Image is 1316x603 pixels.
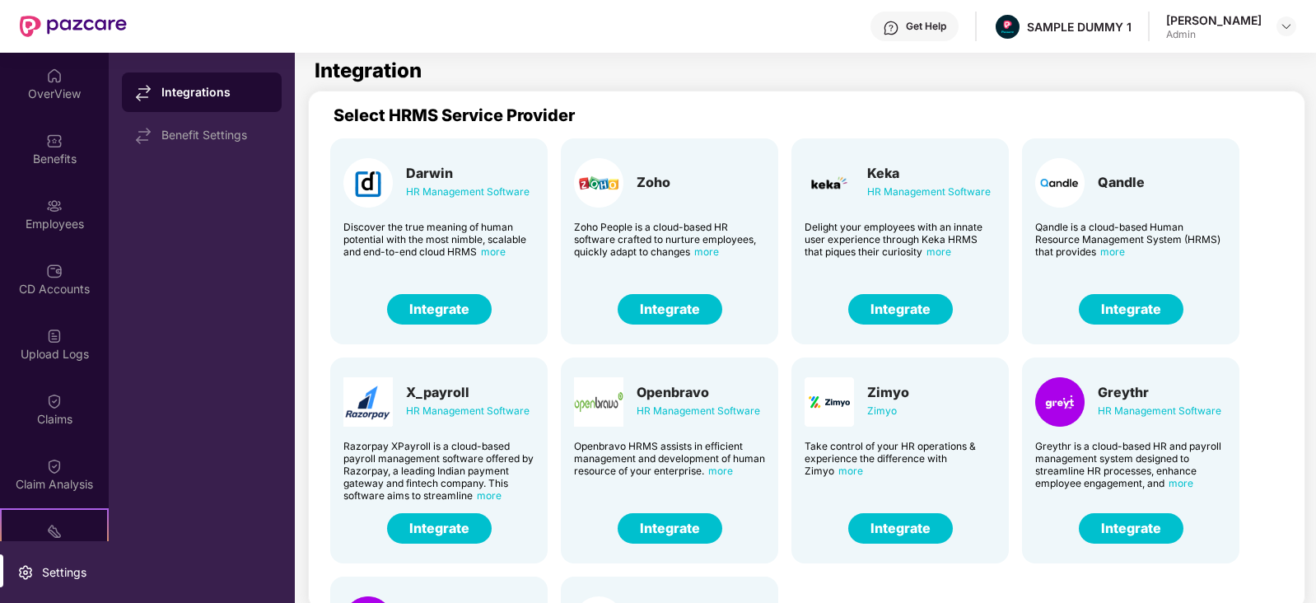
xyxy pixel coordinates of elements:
[1079,294,1183,325] button: Integrate
[637,174,670,190] div: Zoho
[37,564,91,581] div: Settings
[135,85,152,101] img: svg+xml;base64,PHN2ZyB4bWxucz0iaHR0cDovL3d3dy53My5vcmcvMjAwMC9zdmciIHdpZHRoPSIxNy44MzIiIGhlaWdodD...
[574,221,765,258] div: Zoho People is a cloud-based HR software crafted to nurture employees, quickly adapt to changes
[46,523,63,540] img: svg+xml;base64,PHN2ZyB4bWxucz0iaHR0cDovL3d3dy53My5vcmcvMjAwMC9zdmciIHdpZHRoPSIyMSIgaGVpZ2h0PSIyMC...
[1035,221,1226,258] div: Qandle is a cloud-based Human Resource Management System (HRMS) that provides
[805,377,854,427] img: Card Logo
[406,183,530,201] div: HR Management Software
[387,513,492,544] button: Integrate
[481,245,506,258] span: more
[708,465,733,477] span: more
[406,402,530,420] div: HR Management Software
[46,263,63,279] img: svg+xml;base64,PHN2ZyBpZD0iQ0RfQWNjb3VudHMiIGRhdGEtbmFtZT0iQ0QgQWNjb3VudHMiIHhtbG5zPSJodHRwOi8vd3...
[618,513,722,544] button: Integrate
[1098,384,1221,400] div: Greythr
[805,221,996,258] div: Delight your employees with an innate user experience through Keka HRMS that piques their curiosity
[1027,19,1132,35] div: SAMPLE DUMMY 1
[1098,174,1145,190] div: Qandle
[46,393,63,409] img: svg+xml;base64,PHN2ZyBpZD0iQ2xhaW0iIHhtbG5zPSJodHRwOi8vd3d3LnczLm9yZy8yMDAwL3N2ZyIgd2lkdGg9IjIwIi...
[343,158,393,208] img: Card Logo
[135,128,152,144] img: svg+xml;base64,PHN2ZyB4bWxucz0iaHR0cDovL3d3dy53My5vcmcvMjAwMC9zdmciIHdpZHRoPSIxNy44MzIiIGhlaWdodD...
[387,294,492,325] button: Integrate
[867,384,909,400] div: Zimyo
[867,402,909,420] div: Zimyo
[1098,402,1221,420] div: HR Management Software
[805,158,854,208] img: Card Logo
[161,129,268,142] div: Benefit Settings
[805,440,996,477] div: Take control of your HR operations & experience the difference with Zimyo
[477,489,502,502] span: more
[46,133,63,149] img: svg+xml;base64,PHN2ZyBpZD0iQmVuZWZpdHMiIHhtbG5zPSJodHRwOi8vd3d3LnczLm9yZy8yMDAwL3N2ZyIgd2lkdGg9Ij...
[406,384,530,400] div: X_payroll
[906,20,946,33] div: Get Help
[1166,12,1262,28] div: [PERSON_NAME]
[46,458,63,474] img: svg+xml;base64,PHN2ZyBpZD0iQ2xhaW0iIHhtbG5zPSJodHRwOi8vd3d3LnczLm9yZy8yMDAwL3N2ZyIgd2lkdGg9IjIwIi...
[46,328,63,344] img: svg+xml;base64,PHN2ZyBpZD0iVXBsb2FkX0xvZ3MiIGRhdGEtbmFtZT0iVXBsb2FkIExvZ3MiIHhtbG5zPSJodHRwOi8vd3...
[46,68,63,84] img: svg+xml;base64,PHN2ZyBpZD0iSG9tZSIgeG1sbnM9Imh0dHA6Ly93d3cudzMub3JnLzIwMDAvc3ZnIiB3aWR0aD0iMjAiIG...
[867,165,991,181] div: Keka
[1079,513,1183,544] button: Integrate
[574,377,623,427] img: Card Logo
[637,402,760,420] div: HR Management Software
[848,294,953,325] button: Integrate
[574,440,765,477] div: Openbravo HRMS assists in efficient management and development of human resource of your enterprise.
[1169,477,1193,489] span: more
[883,20,899,36] img: svg+xml;base64,PHN2ZyBpZD0iSGVscC0zMngzMiIgeG1sbnM9Imh0dHA6Ly93d3cudzMub3JnLzIwMDAvc3ZnIiB3aWR0aD...
[343,221,534,258] div: Discover the true meaning of human potential with the most nimble, scalable and end-to-end cloud ...
[838,465,863,477] span: more
[867,183,991,201] div: HR Management Software
[694,245,719,258] span: more
[574,158,623,208] img: Card Logo
[996,15,1020,39] img: Pazcare_Alternative_logo-01-01.png
[17,564,34,581] img: svg+xml;base64,PHN2ZyBpZD0iU2V0dGluZy0yMHgyMCIgeG1sbnM9Imh0dHA6Ly93d3cudzMub3JnLzIwMDAvc3ZnIiB3aW...
[1035,377,1085,427] img: Card Logo
[161,84,268,100] div: Integrations
[618,294,722,325] button: Integrate
[1035,440,1226,489] div: Greythr is a cloud-based HR and payroll management system designed to streamline HR processes, en...
[848,513,953,544] button: Integrate
[343,377,393,427] img: Card Logo
[926,245,951,258] span: more
[1166,28,1262,41] div: Admin
[343,440,534,502] div: Razorpay XPayroll is a cloud-based payroll management software offered by Razorpay, a leading Ind...
[1035,158,1085,208] img: Card Logo
[20,16,127,37] img: New Pazcare Logo
[1100,245,1125,258] span: more
[1280,20,1293,33] img: svg+xml;base64,PHN2ZyBpZD0iRHJvcGRvd24tMzJ4MzIiIHhtbG5zPSJodHRwOi8vd3d3LnczLm9yZy8yMDAwL3N2ZyIgd2...
[315,61,422,81] h1: Integration
[46,198,63,214] img: svg+xml;base64,PHN2ZyBpZD0iRW1wbG95ZWVzIiB4bWxucz0iaHR0cDovL3d3dy53My5vcmcvMjAwMC9zdmciIHdpZHRoPS...
[406,165,530,181] div: Darwin
[637,384,760,400] div: Openbravo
